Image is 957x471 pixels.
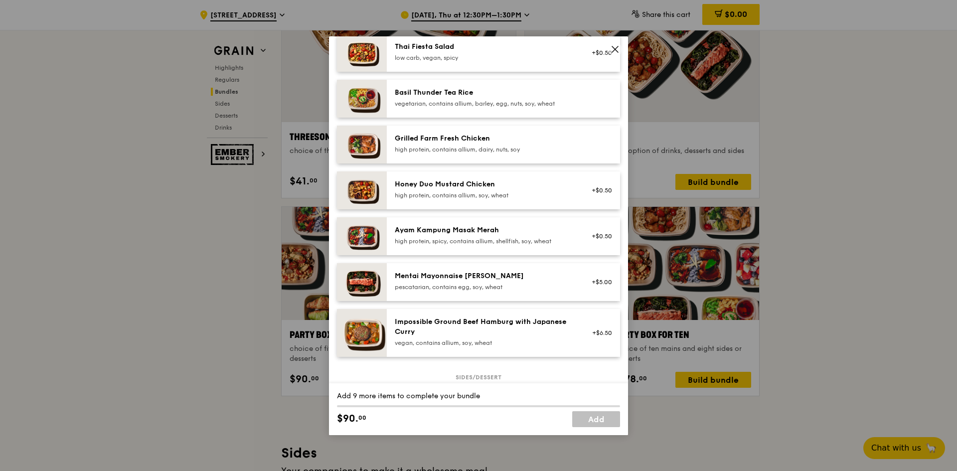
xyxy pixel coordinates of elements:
[395,271,574,281] div: Mentai Mayonnaise [PERSON_NAME]
[586,278,612,286] div: +$5.00
[337,391,620,401] div: Add 9 more items to complete your bundle
[337,80,387,118] img: daily_normal_HORZ-Basil-Thunder-Tea-Rice.jpg
[337,411,358,426] span: $90.
[586,329,612,337] div: +$6.50
[395,100,574,108] div: vegetarian, contains allium, barley, egg, nuts, soy, wheat
[337,263,387,301] img: daily_normal_Mentai-Mayonnaise-Aburi-Salmon-HORZ.jpg
[395,88,574,98] div: Basil Thunder Tea Rice
[395,237,574,245] div: high protein, spicy, contains allium, shellfish, soy, wheat
[358,414,366,422] span: 00
[586,232,612,240] div: +$0.50
[395,42,574,52] div: Thai Fiesta Salad
[395,179,574,189] div: Honey Duo Mustard Chicken
[337,126,387,163] img: daily_normal_HORZ-Grilled-Farm-Fresh-Chicken.jpg
[572,411,620,427] a: Add
[586,186,612,194] div: +$0.50
[395,317,574,337] div: Impossible Ground Beef Hamburg with Japanese Curry
[395,339,574,347] div: vegan, contains allium, soy, wheat
[586,49,612,57] div: +$0.50
[337,171,387,209] img: daily_normal_Honey_Duo_Mustard_Chicken__Horizontal_.jpg
[395,191,574,199] div: high protein, contains allium, soy, wheat
[395,225,574,235] div: Ayam Kampung Masak Merah
[337,217,387,255] img: daily_normal_Ayam_Kampung_Masak_Merah_Horizontal_.jpg
[395,54,574,62] div: low carb, vegan, spicy
[337,309,387,357] img: daily_normal_HORZ-Impossible-Hamburg-With-Japanese-Curry.jpg
[395,134,574,144] div: Grilled Farm Fresh Chicken
[395,283,574,291] div: pescatarian, contains egg, soy, wheat
[452,373,505,381] span: Sides/dessert
[395,146,574,154] div: high protein, contains allium, dairy, nuts, soy
[337,34,387,72] img: daily_normal_Thai_Fiesta_Salad__Horizontal_.jpg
